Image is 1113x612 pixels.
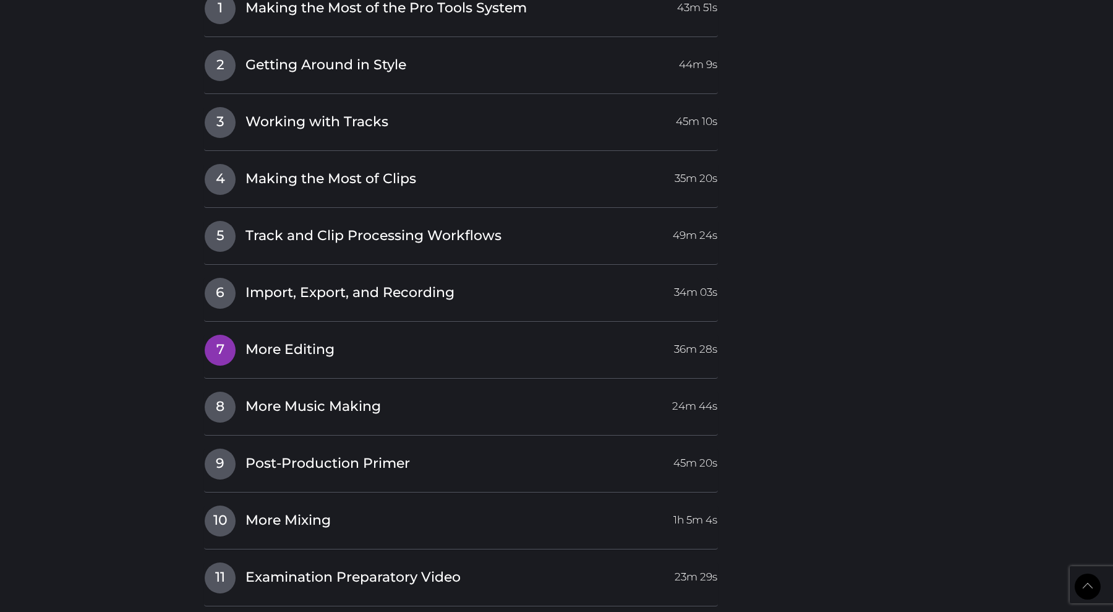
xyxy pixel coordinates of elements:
span: Post-Production Primer [245,454,410,473]
a: 6Import, Export, and Recording34m 03s [204,277,718,303]
a: 4Making the Most of Clips35m 20s [204,163,718,189]
span: 11 [205,562,236,593]
a: 2Getting Around in Style44m 9s [204,50,718,75]
a: 9Post-Production Primer45m 20s [204,448,718,474]
span: 5 [205,221,236,252]
span: 35m 20s [675,164,717,186]
span: 45m 10s [676,107,717,129]
span: Examination Preparatory Video [245,568,461,587]
a: 3Working with Tracks45m 10s [204,106,718,132]
span: Import, Export, and Recording [245,283,454,303]
span: 49m 24s [673,221,717,243]
span: Making the Most of Clips [245,170,416,189]
span: 24m 44s [672,392,717,414]
span: More Music Making [245,397,381,416]
a: 8More Music Making24m 44s [204,391,718,417]
span: 4 [205,164,236,195]
span: 9 [205,449,236,480]
span: Track and Clip Processing Workflows [245,226,501,246]
span: 34m 03s [674,278,717,300]
span: 10 [205,506,236,537]
span: 1h 5m 4s [673,506,717,528]
span: More Editing [245,340,335,360]
span: 2 [205,50,236,81]
span: 3 [205,107,236,138]
span: Working with Tracks [245,113,388,132]
a: 5Track and Clip Processing Workflows49m 24s [204,220,718,246]
a: 10More Mixing1h 5m 4s [204,505,718,531]
span: 7 [205,335,236,366]
span: 23m 29s [675,562,717,585]
span: More Mixing [245,511,331,530]
span: 44m 9s [679,50,717,72]
span: 36m 28s [674,335,717,357]
a: Back to Top [1075,574,1101,600]
span: Getting Around in Style [245,56,406,75]
span: 6 [205,278,236,309]
a: 7More Editing36m 28s [204,334,718,360]
span: 45m 20s [673,449,717,471]
span: 8 [205,392,236,423]
a: 11Examination Preparatory Video23m 29s [204,562,718,588]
